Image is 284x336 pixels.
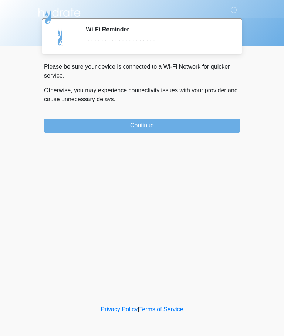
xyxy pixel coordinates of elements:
span: . [114,96,115,102]
img: Agent Avatar [50,26,72,48]
a: | [138,306,139,312]
div: ~~~~~~~~~~~~~~~~~~~~ [86,36,229,45]
a: Terms of Service [139,306,183,312]
a: Privacy Policy [101,306,138,312]
img: Hydrate IV Bar - Arcadia Logo [37,6,82,24]
p: Otherwise, you may experience connectivity issues with your provider and cause unnecessary delays [44,86,240,104]
p: Please be sure your device is connected to a Wi-Fi Network for quicker service. [44,62,240,80]
button: Continue [44,119,240,133]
